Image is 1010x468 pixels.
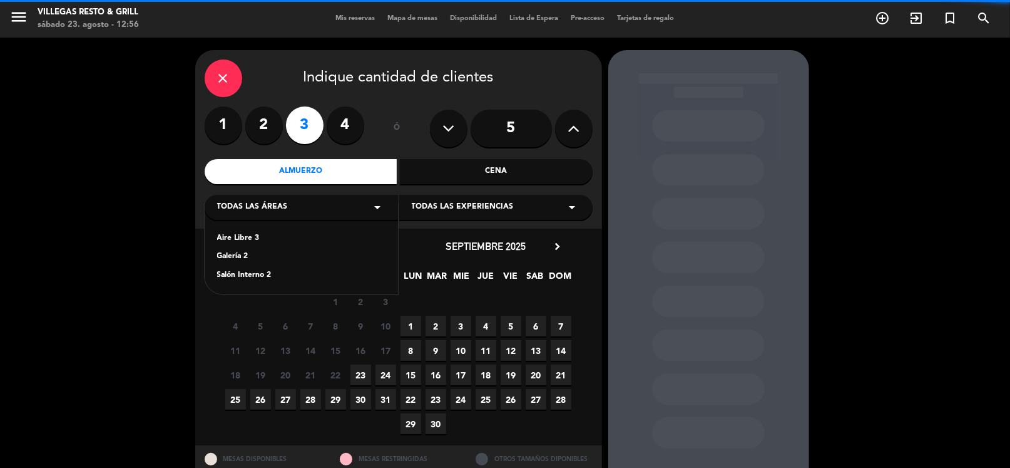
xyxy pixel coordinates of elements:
[501,365,521,385] span: 19
[476,340,496,361] span: 11
[286,107,324,144] label: 3
[451,389,471,410] span: 24
[350,365,371,385] span: 23
[412,201,514,214] span: Todas las experiencias
[549,269,569,289] span: DOM
[476,269,496,289] span: JUE
[375,389,396,410] span: 31
[426,340,446,361] span: 9
[275,340,296,361] span: 13
[375,365,396,385] span: 24
[400,413,421,434] span: 29
[451,340,471,361] span: 10
[325,340,346,361] span: 15
[500,269,521,289] span: VIE
[245,107,283,144] label: 2
[325,316,346,336] span: 8
[377,107,417,150] div: ó
[350,291,371,312] span: 2
[551,316,571,336] span: 7
[526,365,546,385] span: 20
[350,316,371,336] span: 9
[250,316,271,336] span: 5
[400,340,421,361] span: 8
[300,389,321,410] span: 28
[426,413,446,434] span: 30
[330,15,382,22] span: Mis reservas
[327,107,364,144] label: 4
[38,19,139,31] div: sábado 23. agosto - 12:56
[350,340,371,361] span: 16
[400,159,593,184] div: Cena
[504,15,565,22] span: Lista de Espera
[205,60,593,97] div: Indique cantidad de clientes
[446,240,526,252] span: septiembre 2025
[325,389,346,410] span: 29
[551,340,571,361] span: 14
[875,11,890,26] i: add_circle_outline
[476,316,496,336] span: 4
[382,15,444,22] span: Mapa de mesas
[565,15,611,22] span: Pre-acceso
[375,316,396,336] span: 10
[9,8,28,31] button: menu
[426,389,446,410] span: 23
[400,365,421,385] span: 15
[476,365,496,385] span: 18
[526,340,546,361] span: 13
[427,269,447,289] span: MAR
[402,269,423,289] span: LUN
[551,389,571,410] span: 28
[225,389,246,410] span: 25
[275,316,296,336] span: 6
[300,340,321,361] span: 14
[370,200,385,215] i: arrow_drop_down
[38,6,139,19] div: Villegas Resto & Grill
[909,11,924,26] i: exit_to_app
[375,291,396,312] span: 3
[205,159,397,184] div: Almuerzo
[325,291,346,312] span: 1
[501,316,521,336] span: 5
[217,232,385,245] div: Aire Libre 3
[250,340,271,361] span: 12
[524,269,545,289] span: SAB
[565,200,580,215] i: arrow_drop_down
[217,201,288,214] span: Todas las áreas
[476,389,496,410] span: 25
[217,251,385,263] div: Galería 2
[551,365,571,385] span: 21
[526,316,546,336] span: 6
[426,365,446,385] span: 16
[325,365,346,385] span: 22
[426,316,446,336] span: 2
[9,8,28,26] i: menu
[217,269,385,282] div: Salón Interno 2
[526,389,546,410] span: 27
[400,389,421,410] span: 22
[501,340,521,361] span: 12
[451,269,472,289] span: MIE
[400,316,421,336] span: 1
[225,340,246,361] span: 11
[250,389,271,410] span: 26
[451,316,471,336] span: 3
[551,240,564,253] i: chevron_right
[942,11,957,26] i: turned_in_not
[375,340,396,361] span: 17
[275,365,296,385] span: 20
[451,365,471,385] span: 17
[225,316,246,336] span: 4
[275,389,296,410] span: 27
[300,365,321,385] span: 21
[611,15,681,22] span: Tarjetas de regalo
[501,389,521,410] span: 26
[350,389,371,410] span: 30
[444,15,504,22] span: Disponibilidad
[216,71,231,86] i: close
[300,316,321,336] span: 7
[250,365,271,385] span: 19
[225,365,246,385] span: 18
[205,107,242,144] label: 1
[976,11,991,26] i: search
